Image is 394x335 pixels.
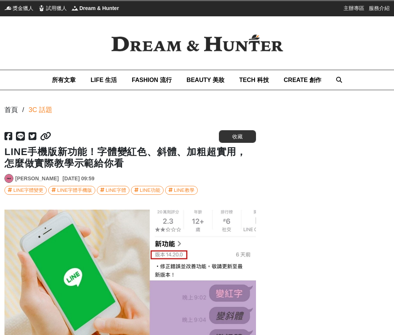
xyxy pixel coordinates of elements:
[91,70,117,90] a: LIFE 生活
[369,4,390,12] a: 服務介紹
[4,186,47,195] a: LINE字體變更
[101,24,293,62] img: Dream & Hunter
[15,175,59,183] a: [PERSON_NAME]
[79,4,119,12] span: Dream & Hunter
[132,77,172,83] span: FASHION 流行
[239,70,269,90] a: TECH 科技
[187,70,224,90] a: BEAUTY 美妝
[140,186,160,194] div: LINE功能
[46,4,67,12] span: 試用獵人
[284,70,321,90] a: CREATE 創作
[187,77,224,83] span: BEAUTY 美妝
[165,186,198,195] a: LINE教學
[174,186,194,194] div: LINE教學
[106,186,126,194] div: LINE字體
[91,77,117,83] span: LIFE 生活
[4,105,18,115] div: 首頁
[5,174,13,183] img: Avatar
[13,4,33,12] span: 獎金獵人
[57,186,92,194] div: LINE字體手機版
[48,186,95,195] a: LINE字體手機版
[344,4,364,12] a: 主辦專區
[97,186,129,195] a: LINE字體
[38,4,67,12] a: 試用獵人試用獵人
[4,174,13,183] a: Avatar
[71,4,119,12] a: Dream & HunterDream & Hunter
[132,70,172,90] a: FASHION 流行
[4,4,33,12] a: 獎金獵人獎金獵人
[284,77,321,83] span: CREATE 創作
[239,77,269,83] span: TECH 科技
[62,175,94,183] div: [DATE] 09:59
[4,4,12,12] img: 獎金獵人
[29,105,52,115] a: 3C 話題
[22,105,24,115] div: /
[71,4,79,12] img: Dream & Hunter
[219,130,256,143] button: 收藏
[4,146,256,169] h1: LINE手機版新功能！字體變紅色、斜體、加粗超實用，怎麼做實際教學示範給你看
[38,4,45,12] img: 試用獵人
[131,186,164,195] a: LINE功能
[52,77,76,83] span: 所有文章
[52,70,76,90] a: 所有文章
[13,186,43,194] div: LINE字體變更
